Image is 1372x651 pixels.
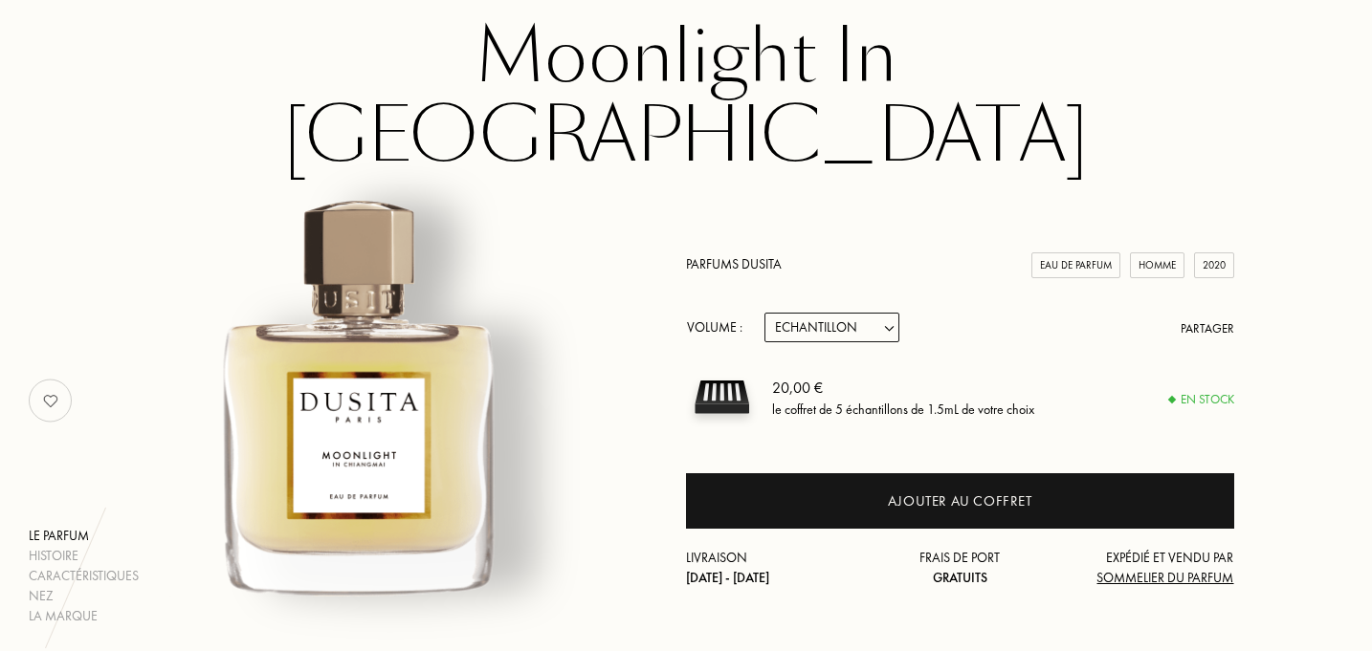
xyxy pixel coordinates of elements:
h1: Moonlight In [GEOGRAPHIC_DATA] [208,17,1164,175]
div: Histoire [29,546,139,566]
div: En stock [1169,390,1234,409]
img: Moonlight In Chiangmai Parfums Dusita [122,156,592,626]
div: Nez [29,586,139,606]
div: Caractéristiques [29,566,139,586]
div: Le parfum [29,526,139,546]
div: Partager [1181,319,1234,338]
span: Gratuits [933,569,987,586]
a: Parfums Dusita [686,255,782,272]
div: 20,00 € [772,376,1034,399]
div: Volume : [686,313,753,342]
div: Expédié et vendu par [1051,548,1234,588]
div: La marque [29,606,139,626]
div: Ajouter au coffret [888,490,1032,512]
span: [DATE] - [DATE] [686,569,769,586]
div: Homme [1130,252,1184,278]
img: no_like_p.png [32,381,70,420]
span: Sommelier du Parfum [1096,569,1233,586]
div: 2020 [1194,252,1234,278]
div: Frais de port [869,548,1051,588]
img: sample box [686,361,758,433]
div: le coffret de 5 échantillons de 1.5mL de votre choix [772,399,1034,419]
div: Eau de Parfum [1031,252,1120,278]
div: Livraison [686,548,869,588]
